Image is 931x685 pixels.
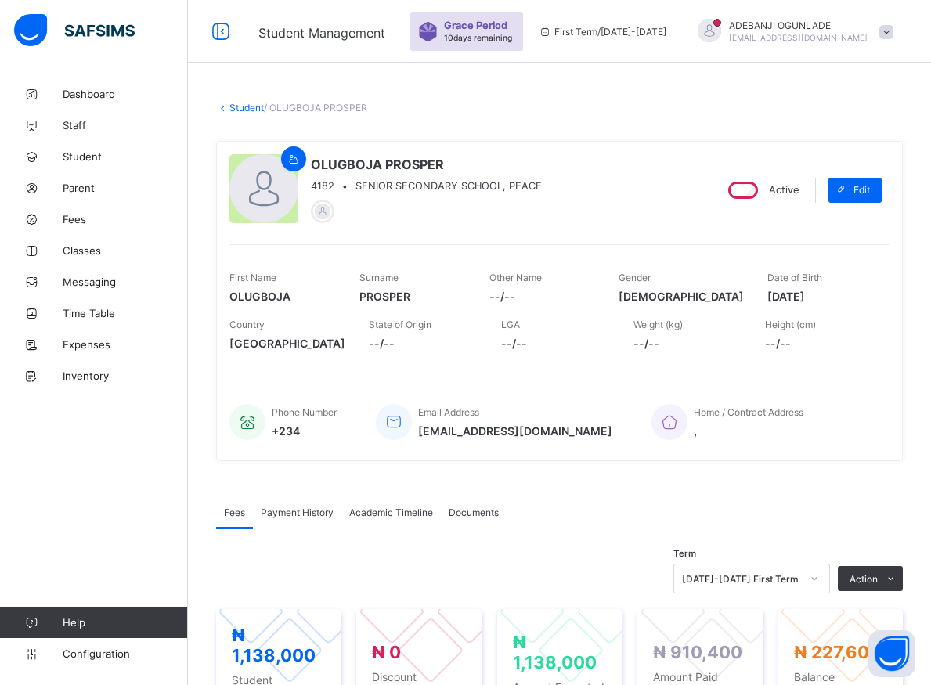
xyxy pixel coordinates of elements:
[501,319,520,330] span: LGA
[311,157,542,172] span: OLUGBOJA PROSPER
[232,625,316,665] span: ₦ 1,138,000
[311,180,334,192] span: 4182
[418,424,612,438] span: [EMAIL_ADDRESS][DOMAIN_NAME]
[673,548,696,559] span: Term
[769,184,799,196] span: Active
[63,244,188,257] span: Classes
[369,337,478,350] span: --/--
[765,319,816,330] span: Height (cm)
[794,642,881,662] span: ₦ 227,600
[369,319,431,330] span: State of Origin
[229,102,264,114] a: Student
[63,616,187,629] span: Help
[63,150,188,163] span: Student
[682,573,801,585] div: [DATE]-[DATE] First Term
[224,507,245,518] span: Fees
[449,507,499,518] span: Documents
[229,272,276,283] span: First Name
[682,19,901,45] div: ADEBANJIOGUNLADE
[63,119,188,132] span: Staff
[372,670,465,683] span: Discount
[264,102,367,114] span: / OLUGBOJA PROSPER
[229,337,345,350] span: [GEOGRAPHIC_DATA]
[794,670,887,683] span: Balance
[767,290,874,303] span: [DATE]
[372,642,401,662] span: ₦ 0
[418,406,479,418] span: Email Address
[63,88,188,100] span: Dashboard
[355,180,542,192] span: SENIOR SECONDARY SCHOOL, PEACE
[359,272,399,283] span: Surname
[63,213,188,225] span: Fees
[765,337,874,350] span: --/--
[63,307,188,319] span: Time Table
[633,319,683,330] span: Weight (kg)
[633,337,742,350] span: --/--
[729,33,868,42] span: [EMAIL_ADDRESS][DOMAIN_NAME]
[229,319,265,330] span: Country
[311,180,542,192] div: •
[767,272,822,283] span: Date of Birth
[63,647,187,660] span: Configuration
[444,20,507,31] span: Grace Period
[619,290,744,303] span: [DEMOGRAPHIC_DATA]
[694,424,803,438] span: ,
[868,630,915,677] button: Open asap
[850,573,878,585] span: Action
[653,642,742,662] span: ₦ 910,400
[444,33,512,42] span: 10 days remaining
[418,22,438,41] img: sticker-purple.71386a28dfed39d6af7621340158ba97.svg
[853,184,870,196] span: Edit
[63,182,188,194] span: Parent
[489,290,596,303] span: --/--
[489,272,542,283] span: Other Name
[501,337,610,350] span: --/--
[272,406,337,418] span: Phone Number
[272,424,337,438] span: +234
[261,507,334,518] span: Payment History
[653,670,746,683] span: Amount Paid
[729,20,868,31] span: ADEBANJI OGUNLADE
[63,370,188,382] span: Inventory
[63,276,188,288] span: Messaging
[513,632,597,672] span: ₦ 1,138,000
[359,290,466,303] span: PROSPER
[14,14,135,47] img: safsims
[539,26,666,38] span: session/term information
[229,290,336,303] span: OLUGBOJA
[258,25,385,41] span: Student Management
[63,338,188,351] span: Expenses
[349,507,433,518] span: Academic Timeline
[619,272,651,283] span: Gender
[694,406,803,418] span: Home / Contract Address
